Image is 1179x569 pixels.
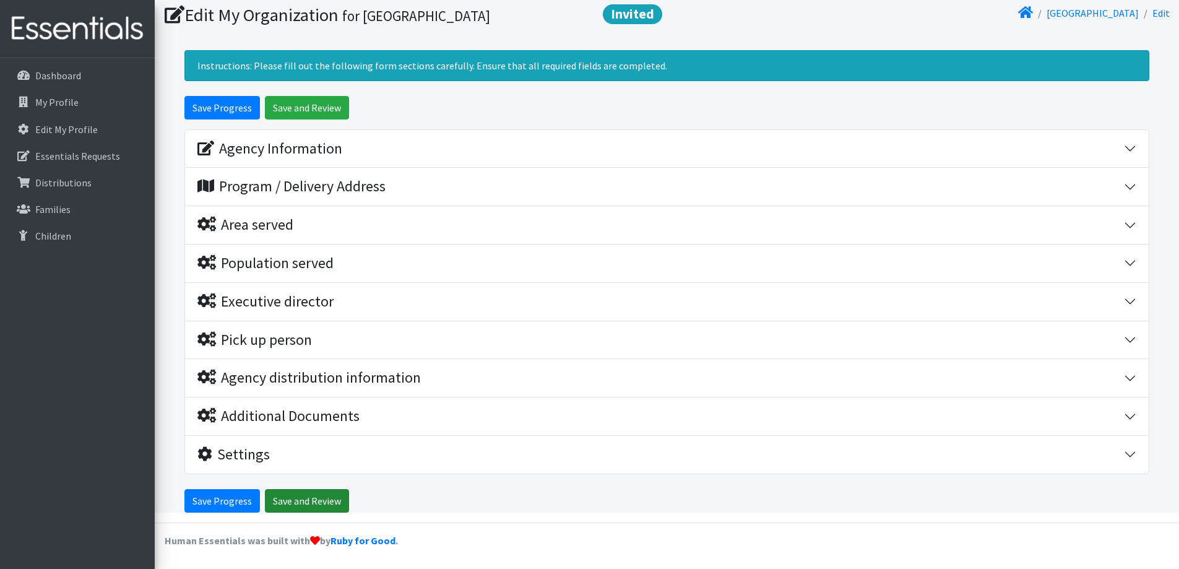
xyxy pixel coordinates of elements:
p: Families [35,203,71,215]
button: Settings [185,436,1149,474]
button: Executive director [185,283,1149,321]
p: Distributions [35,176,92,189]
div: Area served [197,216,293,234]
p: Edit My Profile [35,123,98,136]
a: Distributions [5,170,150,195]
input: Save and Review [265,96,349,119]
input: Save Progress [184,489,260,513]
a: Edit My Profile [5,117,150,142]
button: Program / Delivery Address [185,168,1149,206]
div: Settings [197,446,270,464]
div: Additional Documents [197,407,360,425]
a: Families [5,197,150,222]
div: Agency distribution information [197,369,421,387]
a: My Profile [5,90,150,115]
a: Children [5,224,150,248]
a: Ruby for Good [330,534,395,547]
span: Invited [603,4,662,24]
strong: Human Essentials was built with by . [165,534,398,547]
div: Population served [197,254,334,272]
button: Pick up person [185,321,1149,359]
img: HumanEssentials [5,8,150,50]
div: Pick up person [197,331,312,349]
button: Agency Information [185,130,1149,168]
a: Edit [1152,7,1170,19]
button: Additional Documents [185,397,1149,435]
a: Dashboard [5,63,150,88]
button: Population served [185,245,1149,282]
p: My Profile [35,96,79,108]
div: Instructions: Please fill out the following form sections carefully. Ensure that all required fie... [184,50,1149,81]
a: Essentials Requests [5,144,150,168]
a: [GEOGRAPHIC_DATA] [1047,7,1139,19]
small: for [GEOGRAPHIC_DATA] [342,7,490,25]
input: Save Progress [184,96,260,119]
div: Executive director [197,293,334,311]
input: Save and Review [265,489,349,513]
p: Dashboard [35,69,81,82]
p: Children [35,230,71,242]
p: Essentials Requests [35,150,120,162]
div: Program / Delivery Address [197,178,386,196]
div: Agency Information [197,140,342,158]
button: Area served [185,206,1149,244]
h1: Edit My Organization [165,4,663,26]
button: Agency distribution information [185,359,1149,397]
